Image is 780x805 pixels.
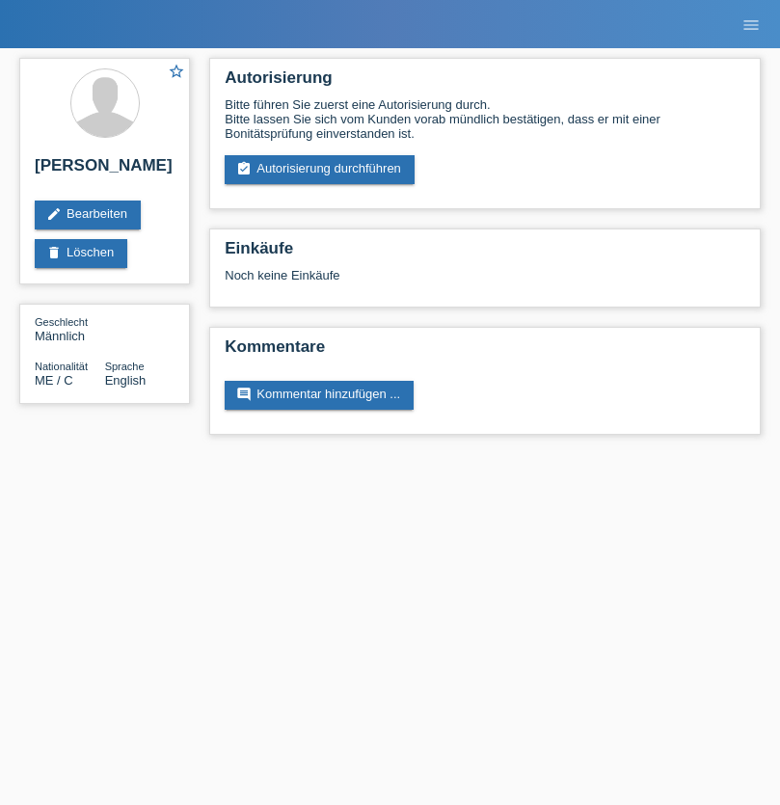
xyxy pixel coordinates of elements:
[225,268,745,297] div: Noch keine Einkäufe
[225,337,745,366] h2: Kommentare
[225,68,745,97] h2: Autorisierung
[105,361,145,372] span: Sprache
[35,314,105,343] div: Männlich
[225,239,745,268] h2: Einkäufe
[35,201,141,229] a: editBearbeiten
[35,361,88,372] span: Nationalität
[168,63,185,83] a: star_border
[35,373,73,388] span: Montenegro / C / 15.03.2004
[35,316,88,328] span: Geschlecht
[225,381,414,410] a: commentKommentar hinzufügen ...
[168,63,185,80] i: star_border
[732,18,770,30] a: menu
[46,245,62,260] i: delete
[236,161,252,176] i: assignment_turned_in
[741,15,761,35] i: menu
[225,155,415,184] a: assignment_turned_inAutorisierung durchführen
[105,373,147,388] span: English
[35,239,127,268] a: deleteLöschen
[236,387,252,402] i: comment
[46,206,62,222] i: edit
[35,156,175,185] h2: [PERSON_NAME]
[225,97,745,141] div: Bitte führen Sie zuerst eine Autorisierung durch. Bitte lassen Sie sich vom Kunden vorab mündlich...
